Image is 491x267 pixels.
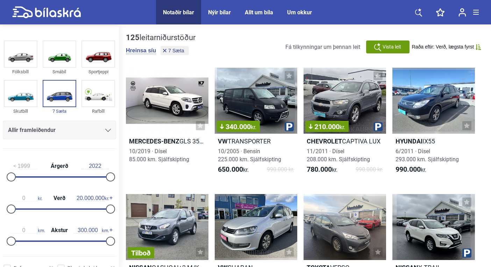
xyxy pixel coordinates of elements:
b: Chevrolet [307,138,342,145]
span: 340.000 [220,123,256,130]
h2: CAPTIVA LUX [304,137,386,145]
div: Fólksbíll [4,68,37,76]
span: Tilboð [131,250,151,257]
b: 650.000 [218,165,243,173]
div: Rafbíll [81,107,115,115]
div: Smábíl [43,68,76,76]
b: 780.000 [307,165,332,173]
span: Raða eftir: Verð, lægsta fyrst [412,44,474,50]
span: 990.000 kr. [267,165,294,174]
b: Hyundai [396,138,422,145]
a: Mercedes-BenzGLS 350 D 4MATIC10/2019 · Dísel85.000 km. Sjálfskipting [126,68,208,180]
div: leitarniðurstöður [126,33,195,42]
span: 6/2011 · Dísel 293.000 km. Sjálfskipting [396,148,459,163]
span: Akstur [49,228,70,233]
span: 10/2019 · Dísel 85.000 km. Sjálfskipting [129,148,189,163]
span: Vista leit [383,43,401,51]
span: kr. [77,195,109,201]
button: 7 Sæta [161,46,189,55]
a: Allt um bíla [245,9,273,16]
img: user-login.svg [458,8,466,17]
span: Fá tilkynningar um þennan leit [285,44,360,50]
h2: TRANSPORTER [215,137,297,145]
h2: IX55 [392,137,475,145]
span: Allir framleiðendur [8,125,56,135]
span: 7 Sæta [168,48,184,53]
a: HyundaiIX556/2011 · Dísel293.000 km. Sjálfskipting990.000kr. [392,68,475,180]
div: Sportjeppi [81,68,115,76]
span: 10/2005 · Bensín 225.000 km. Sjálfskipting [218,148,281,163]
div: Skutbíll [4,107,37,115]
span: kr. [396,165,426,174]
a: Notaðir bílar [163,9,194,16]
img: parking.png [285,122,294,131]
a: Um okkur [287,9,312,16]
button: Hreinsa síu [126,47,156,54]
span: km. [10,227,45,233]
div: 7 Sæta [43,107,76,115]
a: Nýir bílar [208,9,231,16]
b: 125 [126,33,140,42]
span: kr. [251,124,256,131]
img: parking.png [373,122,383,131]
button: Raða eftir: Verð, lægsta fyrst [412,44,481,50]
span: 210.000 [309,123,345,130]
span: Árgerð [49,163,70,169]
span: kr. [10,195,42,201]
h2: GLS 350 D 4MATIC [126,137,208,145]
b: 990.000 [396,165,421,173]
span: kr. [218,165,249,174]
a: 340.000kr.VWTRANSPORTER10/2005 · Bensín225.000 km. Sjálfskipting650.000kr.990.000 kr. [215,68,297,180]
span: kr. [340,124,345,131]
span: km. [74,227,109,233]
span: kr. [307,165,337,174]
img: parking.png [462,249,471,258]
a: 210.000kr.ChevroletCAPTIVA LUX11/2011 · Dísel208.000 km. Sjálfskipting780.000kr.990.000 kr. [304,68,386,180]
span: Verð [52,195,67,201]
span: 11/2011 · Dísel 208.000 km. Sjálfskipting [307,148,370,163]
b: VW [218,138,228,145]
span: 990.000 kr. [356,165,383,174]
b: Mercedes-Benz [129,138,179,145]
